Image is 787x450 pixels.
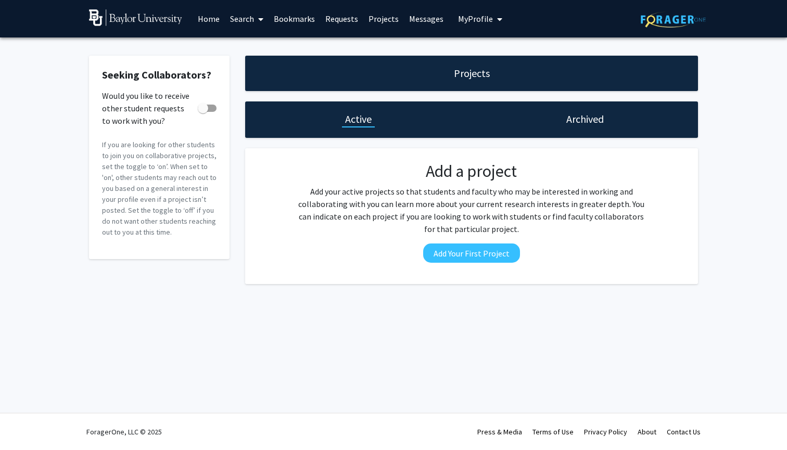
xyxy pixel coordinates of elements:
[193,1,225,37] a: Home
[454,66,490,81] h1: Projects
[423,243,520,263] button: Add Your First Project
[86,414,162,450] div: ForagerOne, LLC © 2025
[641,11,706,28] img: ForagerOne Logo
[102,139,217,238] p: If you are looking for other students to join you on collaborative projects, set the toggle to ‘o...
[102,89,194,127] span: Would you like to receive other student requests to work with you?
[102,69,217,81] h2: Seeking Collaborators?
[345,112,372,126] h1: Active
[295,185,648,235] p: Add your active projects so that students and faculty who may be interested in working and collab...
[225,1,269,37] a: Search
[269,1,320,37] a: Bookmarks
[667,427,701,436] a: Contact Us
[477,427,522,436] a: Press & Media
[320,1,363,37] a: Requests
[638,427,656,436] a: About
[363,1,404,37] a: Projects
[584,427,627,436] a: Privacy Policy
[404,1,449,37] a: Messages
[458,14,493,24] span: My Profile
[295,161,648,181] h2: Add a project
[8,403,44,442] iframe: Chat
[566,112,604,126] h1: Archived
[89,9,182,26] img: Baylor University Logo
[532,427,574,436] a: Terms of Use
